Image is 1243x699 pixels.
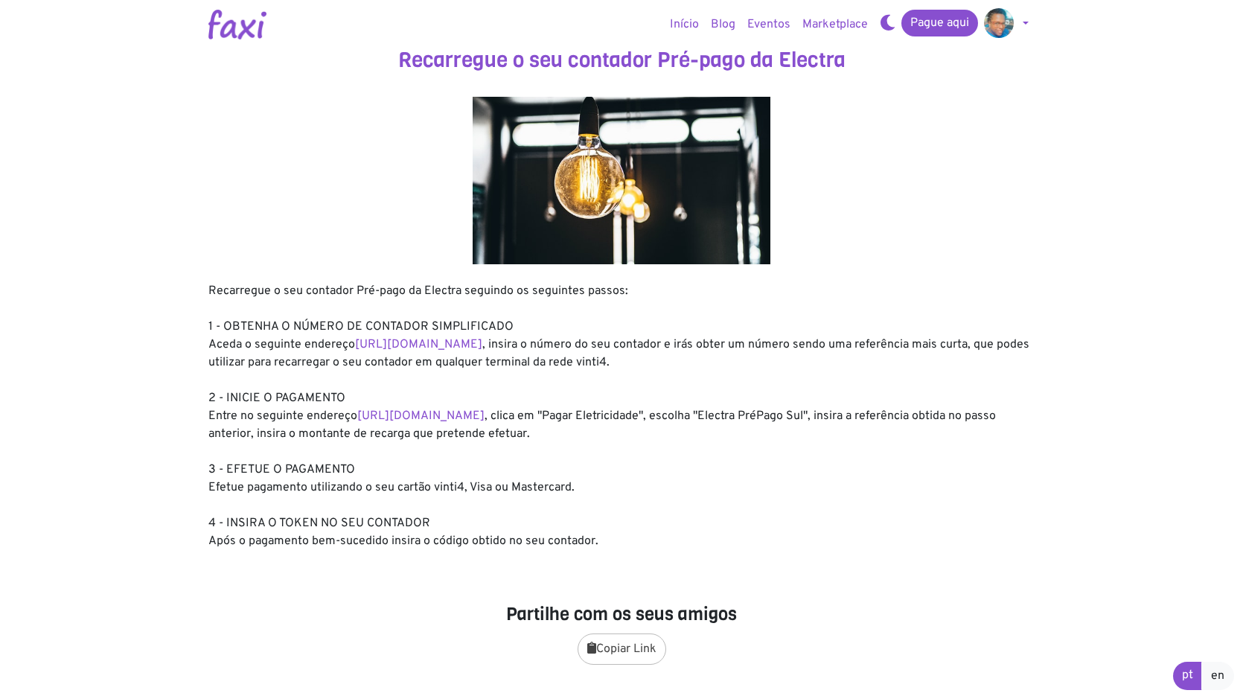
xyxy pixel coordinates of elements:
h4: Partilhe com os seus amigos [208,604,1035,625]
a: Eventos [741,10,796,39]
a: Início [664,10,705,39]
button: Copiar Link [578,633,666,665]
a: Pague aqui [901,10,978,36]
a: [URL][DOMAIN_NAME] [357,409,485,424]
a: en [1201,662,1234,690]
a: Blog [705,10,741,39]
a: pt [1173,662,1202,690]
h3: Recarregue o seu contador Pré-pago da Electra [208,48,1035,73]
img: energy.jpg [473,97,770,264]
a: Marketplace [796,10,874,39]
img: Logotipo Faxi Online [208,10,266,39]
a: [URL][DOMAIN_NAME] [355,337,482,352]
div: Recarregue o seu contador Pré-pago da Electra seguindo os seguintes passos: 1 - OBTENHA O NÚMERO ... [208,282,1035,550]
